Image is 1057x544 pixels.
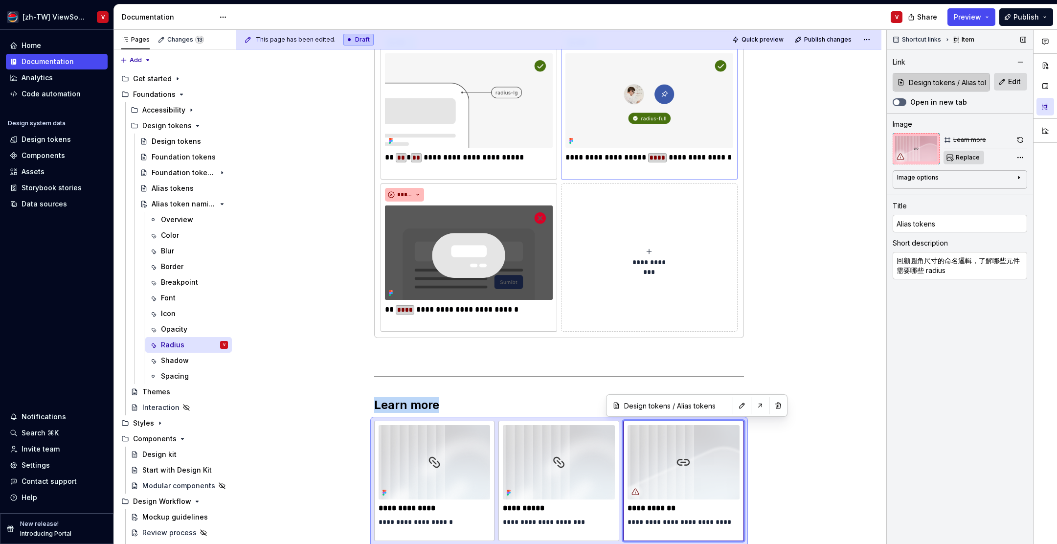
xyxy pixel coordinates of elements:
[133,418,154,428] div: Styles
[628,425,740,499] img: 20acd868-604c-417e-9901-b5e74b58b954.png
[161,293,176,303] div: Font
[101,13,105,21] div: V
[893,238,948,248] div: Short description
[122,12,214,22] div: Documentation
[897,174,939,181] div: Image options
[136,181,232,196] a: Alias tokens
[142,121,192,131] div: Design tokens
[161,215,193,225] div: Overview
[6,457,108,473] a: Settings
[127,384,232,400] a: Themes
[893,252,1027,279] textarea: 回顧圓角尺寸的命名邏輯，了解哪些元件需要哪些 radius
[6,474,108,489] button: Contact support
[6,164,108,180] a: Assets
[897,174,1023,185] button: Image options
[1013,12,1039,22] span: Publish
[161,277,198,287] div: Breakpoint
[152,183,194,193] div: Alias tokens
[133,74,172,84] div: Get started
[152,152,216,162] div: Foundation tokens
[117,87,232,102] div: Foundations
[22,476,77,486] div: Contact support
[117,415,232,431] div: Styles
[895,13,899,21] div: V
[117,53,154,67] button: Add
[161,246,174,256] div: Blur
[22,444,60,454] div: Invite team
[22,428,59,438] div: Search ⌘K
[890,33,945,46] button: Shortcut links
[956,154,980,161] span: Replace
[117,494,232,509] div: Design Workflow
[142,512,208,522] div: Mockup guidelines
[6,180,108,196] a: Storybook stories
[145,337,232,353] a: RadiusV
[145,243,232,259] a: Blur
[195,36,204,44] span: 13
[136,134,232,149] a: Design tokens
[381,31,738,332] section-item: Do & Don't
[22,12,85,22] div: [zh-TW] ViewSonic Design System
[145,274,232,290] a: Breakpoint
[947,8,995,26] button: Preview
[374,397,744,413] h2: Learn more
[6,409,108,425] button: Notifications
[22,199,67,209] div: Data sources
[142,403,180,412] div: Interaction
[161,340,184,350] div: Radius
[145,368,232,384] a: Spacing
[944,151,984,164] button: Replace
[142,481,215,491] div: Modular components
[792,33,856,46] button: Publish changes
[917,12,937,22] span: Share
[953,136,986,144] div: Learn more
[130,56,142,64] span: Add
[893,57,905,67] div: Link
[161,324,187,334] div: Opacity
[127,509,232,525] a: Mockup guidelines
[127,102,232,118] div: Accessibility
[136,149,232,165] a: Foundation tokens
[742,36,784,44] span: Quick preview
[6,196,108,212] a: Data sources
[145,290,232,306] a: Font
[355,36,370,44] span: Draft
[223,340,225,350] div: V
[136,165,232,181] a: Foundation tokens index
[20,520,59,528] p: New release!
[22,73,53,83] div: Analytics
[145,259,232,274] a: Border
[7,11,19,23] img: c932e1d8-b7d6-4eaa-9a3f-1bdf2902ae77.png
[22,460,50,470] div: Settings
[729,33,788,46] button: Quick preview
[142,465,212,475] div: Start with Design Kit
[893,201,907,211] div: Title
[152,136,201,146] div: Design tokens
[161,230,179,240] div: Color
[145,321,232,337] a: Opacity
[385,205,553,300] img: 1b369cc9-6d38-400f-860a-932c936e3028.png
[6,54,108,69] a: Documentation
[565,53,733,148] img: a1f7107d-02e7-480d-8888-80889409a5dd.png
[910,97,967,107] label: Open in new tab
[2,6,112,27] button: [zh-TW] ViewSonic Design SystemV
[127,462,232,478] a: Start with Design Kit
[804,36,852,44] span: Publish changes
[142,528,197,538] div: Review process
[161,356,189,365] div: Shadow
[127,118,232,134] div: Design tokens
[994,73,1027,91] button: Edit
[1008,77,1021,87] span: Edit
[902,36,941,44] span: Shortcut links
[954,12,981,22] span: Preview
[127,447,232,462] a: Design kit
[6,148,108,163] a: Components
[8,119,66,127] div: Design system data
[121,36,150,44] div: Pages
[145,227,232,243] a: Color
[6,490,108,505] button: Help
[127,478,232,494] a: Modular components
[152,199,216,209] div: Alias token naming & usage
[142,105,185,115] div: Accessibility
[893,215,1027,232] input: Add title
